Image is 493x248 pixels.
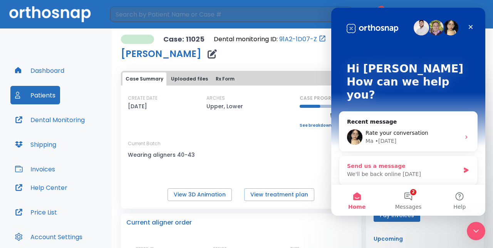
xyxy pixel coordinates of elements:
button: Price List [10,203,62,221]
button: Uploaded files [168,72,211,85]
iframe: Intercom live chat [331,8,485,216]
p: Wearing aligners 40-43 [128,150,197,159]
p: Current aligner order [126,218,192,227]
p: 51% [300,111,340,120]
p: ARCHES [206,95,225,102]
button: View treatment plan [244,188,314,201]
input: Search by Patient Name or Case # [110,7,339,22]
button: Case Summary [122,72,166,85]
p: CREATE DATE [128,95,158,102]
a: 91A2-1D07-Z [279,35,317,44]
p: Case: 11025 [163,35,205,44]
div: Open patient in dental monitoring portal [214,35,326,44]
button: [PERSON_NAME] [401,7,484,21]
button: Shipping [10,135,61,154]
button: View 3D Animation [168,188,232,201]
p: Upcoming [374,234,476,243]
div: tabs [122,72,360,85]
p: [DATE] [128,102,147,111]
button: Dental Monitoring [10,111,89,129]
a: See breakdown [300,123,340,128]
button: Rx Form [213,72,238,85]
p: Upper, Lower [206,102,243,111]
button: Patients [10,86,60,104]
span: 7 [377,6,385,13]
h1: [PERSON_NAME] [121,49,201,59]
p: Dental monitoring ID: [214,35,278,44]
iframe: Intercom live chat [467,222,485,240]
img: Orthosnap [9,6,91,22]
button: Help Center [10,178,72,197]
button: Invoices [10,160,60,178]
button: Dashboard [10,61,69,80]
p: Current Batch [128,140,197,147]
button: Account Settings [10,228,87,246]
p: CASE PROGRESS [300,95,340,102]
